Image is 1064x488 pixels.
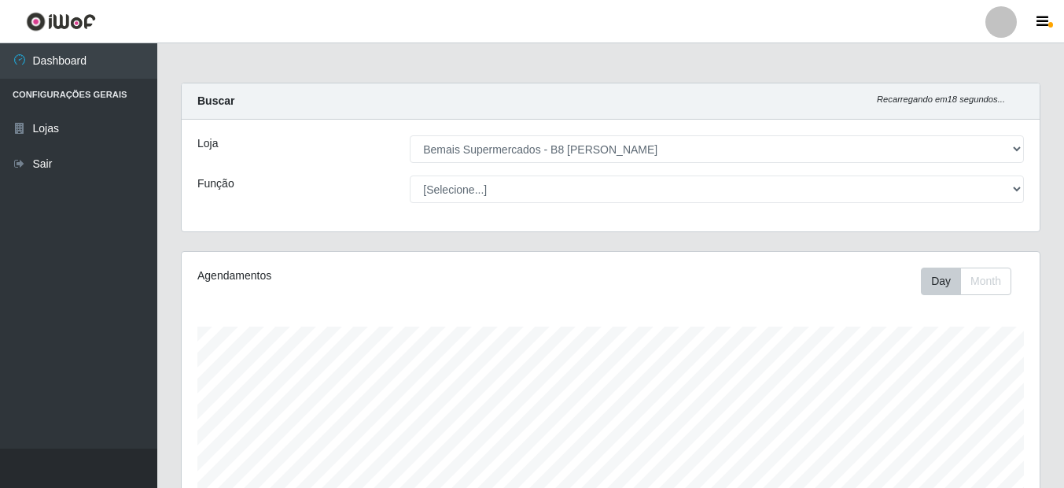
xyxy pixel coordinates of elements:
[197,268,528,284] div: Agendamentos
[921,268,1024,295] div: Toolbar with button groups
[921,268,961,295] button: Day
[197,135,218,152] label: Loja
[197,176,234,192] label: Função
[960,268,1011,295] button: Month
[26,12,96,31] img: CoreUI Logo
[877,94,1005,104] i: Recarregando em 18 segundos...
[921,268,1011,295] div: First group
[197,94,234,107] strong: Buscar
